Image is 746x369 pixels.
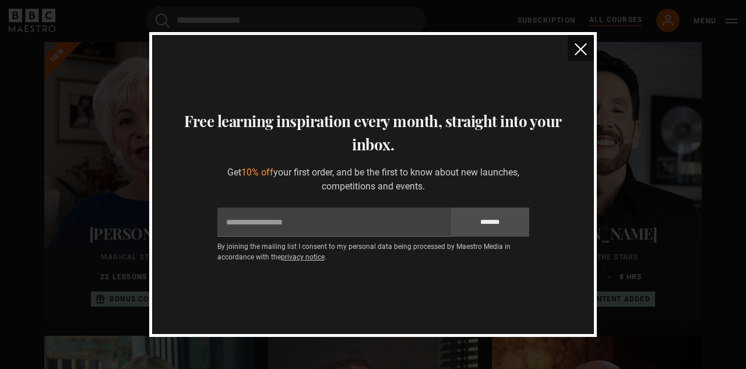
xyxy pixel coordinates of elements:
[241,167,273,178] span: 10% off
[217,166,529,194] p: Get your first order, and be the first to know about new launches, competitions and events.
[281,253,325,261] a: privacy notice
[568,35,594,61] button: close
[166,110,580,156] h3: Free learning inspiration every month, straight into your inbox.
[217,241,529,262] p: By joining the mailing list I consent to my personal data being processed by Maestro Media in acc...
